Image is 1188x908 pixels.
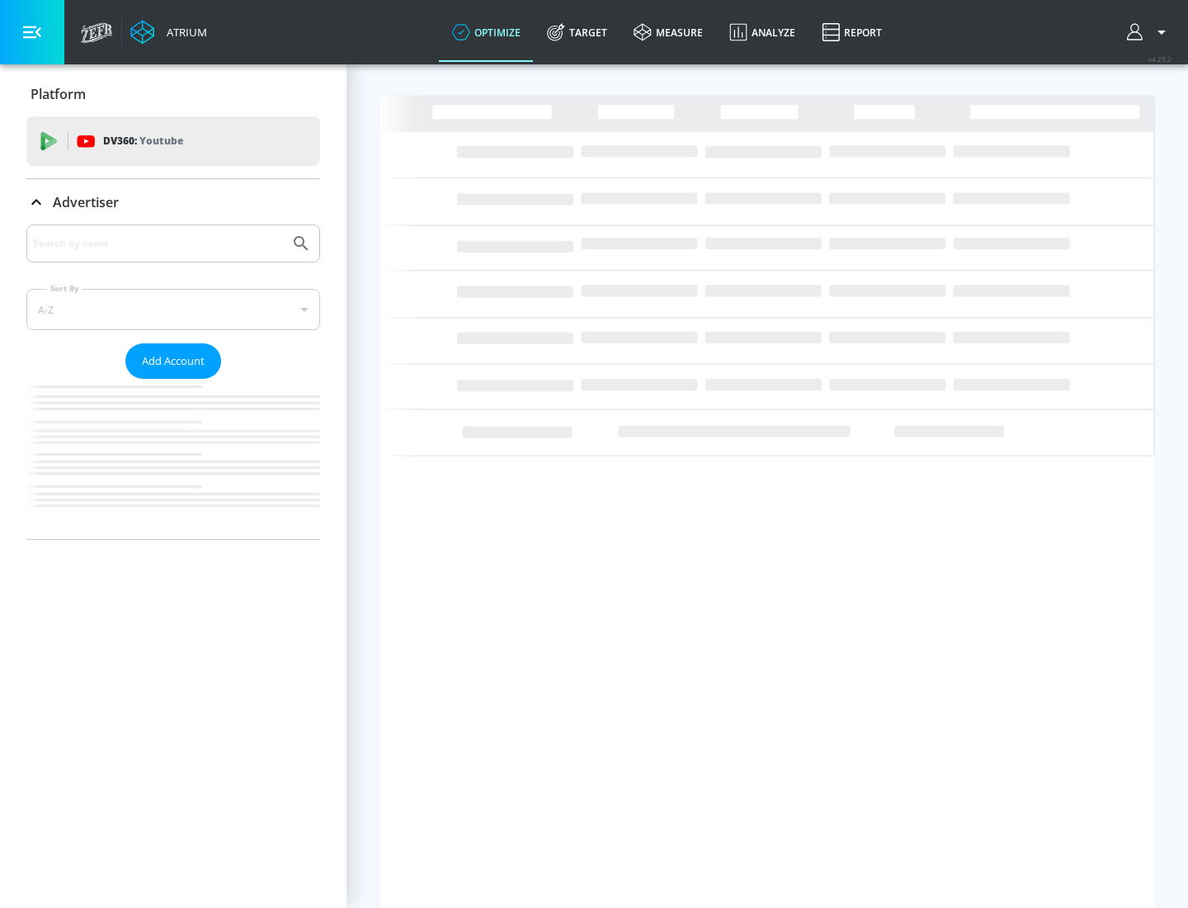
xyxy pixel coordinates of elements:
span: v 4.25.2 [1148,54,1171,64]
p: DV360: [103,132,183,150]
nav: list of Advertiser [26,379,320,539]
span: Add Account [142,352,205,371]
input: Search by name [33,233,283,254]
div: DV360: Youtube [26,116,320,166]
p: Youtube [139,132,183,149]
a: Analyze [716,2,808,62]
a: Atrium [130,20,207,45]
div: Platform [26,71,320,117]
p: Advertiser [53,193,119,211]
a: Target [534,2,620,62]
div: Advertiser [26,225,320,539]
a: measure [620,2,716,62]
a: optimize [439,2,534,62]
p: Platform [31,85,86,103]
label: Sort By [47,283,82,294]
div: Atrium [160,25,207,40]
div: Advertiser [26,179,320,225]
div: A-Z [26,289,320,330]
a: Report [808,2,895,62]
button: Add Account [125,343,221,379]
